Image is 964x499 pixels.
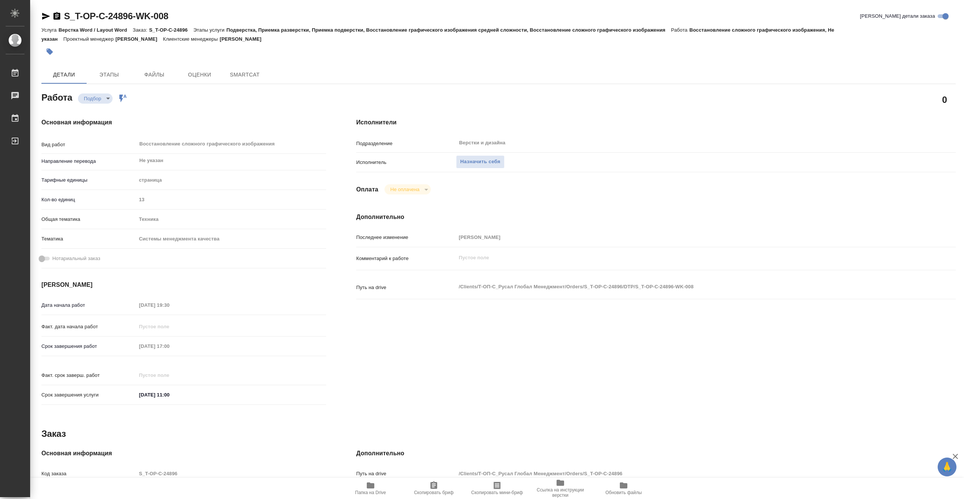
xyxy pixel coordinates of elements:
span: Папка на Drive [355,490,386,495]
h4: Дополнительно [356,213,956,222]
p: Этапы услуги [193,27,226,33]
p: Факт. срок заверш. работ [41,372,136,379]
span: Этапы [91,70,127,80]
p: Последнее изменение [356,234,456,241]
p: Заказ: [133,27,149,33]
span: Ссылка на инструкции верстки [533,487,587,498]
p: [PERSON_NAME] [220,36,267,42]
p: Вид работ [41,141,136,148]
h2: Заказ [41,428,66,440]
span: SmartCat [227,70,263,80]
p: Исполнитель [356,159,456,166]
div: Техника [136,213,326,226]
span: Файлы [136,70,172,80]
div: Подбор [78,93,113,104]
button: Назначить себя [456,155,504,168]
p: Срок завершения услуги [41,391,136,399]
button: Скопировать ссылку [52,12,61,21]
p: Общая тематика [41,216,136,223]
span: 🙏 [941,459,953,475]
div: Подбор [384,184,431,194]
h4: Оплата [356,185,378,194]
button: Не оплачена [388,186,422,193]
span: Нотариальный заказ [52,255,100,262]
button: Папка на Drive [339,478,402,499]
p: Кол-во единиц [41,196,136,204]
h4: [PERSON_NAME] [41,280,326,289]
input: Пустое поле [136,321,202,332]
input: ✎ Введи что-нибудь [136,389,202,400]
input: Пустое поле [136,370,202,381]
button: Скопировать бриф [402,478,465,499]
p: Комментарий к работе [356,255,456,262]
button: 🙏 [938,458,956,476]
p: S_T-OP-C-24896 [149,27,193,33]
p: [PERSON_NAME] [116,36,163,42]
input: Пустое поле [136,300,202,311]
button: Скопировать мини-бриф [465,478,529,499]
div: Системы менеджмента качества [136,233,326,245]
p: Дата начала работ [41,302,136,309]
div: страница [136,174,326,187]
h2: 0 [942,93,947,106]
span: Назначить себя [460,158,500,166]
p: Подверстка, Приемка разверстки, Приемка подверстки, Восстановление графического изображения средн... [226,27,671,33]
span: Скопировать бриф [414,490,453,495]
button: Ссылка на инструкции верстки [529,478,592,499]
p: Код заказа [41,470,136,478]
p: Срок завершения работ [41,343,136,350]
textarea: /Clients/Т-ОП-С_Русал Глобал Менеджмент/Orders/S_T-OP-C-24896/DTP/S_T-OP-C-24896-WK-008 [456,280,906,293]
p: Клиентские менеджеры [163,36,220,42]
p: Проектный менеджер [63,36,115,42]
span: [PERSON_NAME] детали заказа [860,12,935,20]
input: Пустое поле [136,468,326,479]
input: Пустое поле [136,341,202,352]
p: Факт. дата начала работ [41,323,136,331]
p: Подразделение [356,140,456,147]
h4: Исполнители [356,118,956,127]
p: Путь на drive [356,470,456,478]
span: Скопировать мини-бриф [471,490,523,495]
p: Направление перевода [41,158,136,165]
h2: Работа [41,90,72,104]
button: Добавить тэг [41,43,58,60]
span: Детали [46,70,82,80]
p: Тематика [41,235,136,243]
p: Работа [671,27,689,33]
input: Пустое поле [136,194,326,205]
button: Подбор [82,95,104,102]
p: Путь на drive [356,284,456,291]
h4: Основная информация [41,449,326,458]
input: Пустое поле [456,232,906,243]
a: S_T-OP-C-24896-WK-008 [64,11,168,21]
p: Услуга [41,27,58,33]
p: Верстка Word / Layout Word [58,27,133,33]
span: Обновить файлы [606,490,642,495]
span: Оценки [182,70,218,80]
h4: Дополнительно [356,449,956,458]
input: Пустое поле [456,468,906,479]
button: Скопировать ссылку для ЯМессенджера [41,12,50,21]
p: Тарифные единицы [41,176,136,184]
button: Обновить файлы [592,478,655,499]
h4: Основная информация [41,118,326,127]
